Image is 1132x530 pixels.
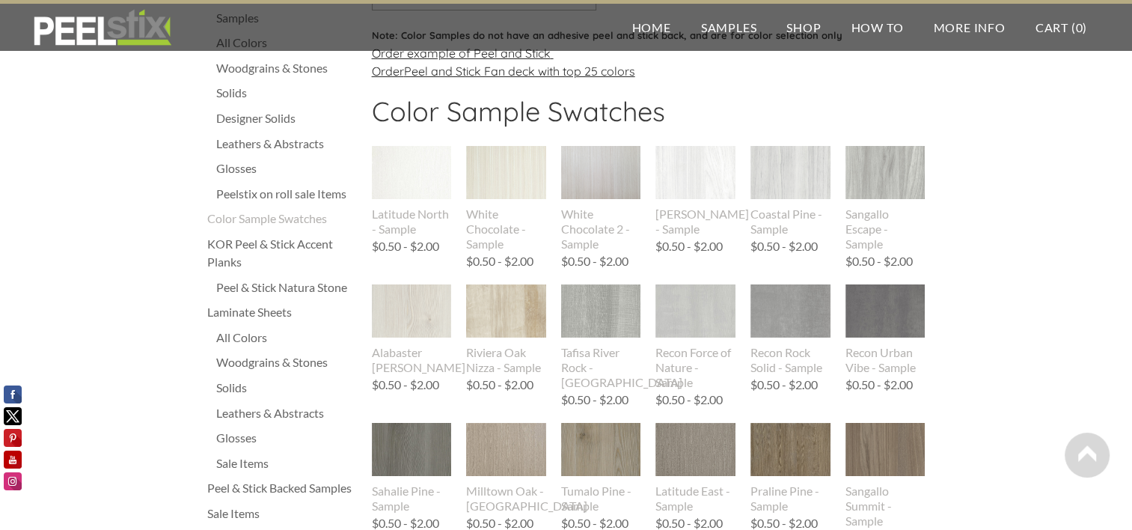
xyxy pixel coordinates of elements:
img: s832171791223022656_p810_i1_w640.jpeg [845,121,926,225]
img: s832171791223022656_p846_i1_w716.png [750,121,830,225]
a: Woodgrains & Stones [216,59,357,77]
img: s832171791223022656_p703_i8_w640.jpeg [466,284,546,338]
div: $0.50 - $2.00 [845,379,913,391]
span: 0 [1075,20,1083,34]
a: Recon Force of Nature - Sample [655,284,735,389]
a: Laminate Sheets [207,303,357,321]
div: $0.50 - $2.00 [561,517,628,529]
div: Alabaster [PERSON_NAME] [372,345,452,375]
a: Cart (0) [1021,4,1102,51]
img: s832171791223022656_p336_i1_w400.jpeg [466,423,546,476]
a: Latitude East - Sample [655,423,735,513]
img: s832171791223022656_p840_i1_w690.png [655,119,735,227]
a: Sangallo Summit - Sample [845,423,926,528]
div: White Chocolate 2 - Sample [561,207,641,252]
u: Order [372,64,635,79]
img: s832171791223022656_p892_i1_w1536.jpeg [750,269,830,355]
a: All Colors [216,329,357,347]
div: $0.50 - $2.00 [466,517,533,529]
a: Designer Solids [216,109,357,127]
a: Sale Items [207,505,357,523]
a: Peel and Stick Fan deck with top 25 colors [404,64,635,79]
a: Leathers & Abstracts [216,404,357,422]
img: s832171791223022656_p894_i1_w1536.jpeg [845,269,926,354]
img: s832171791223022656_p896_i1_w1536.jpeg [655,267,735,355]
img: s832171791223022656_p338_i1_w400.jpeg [750,423,830,476]
div: $0.50 - $2.00 [561,255,628,267]
div: Praline Pine - Sample [750,484,830,514]
img: s832171791223022656_p843_i1_w738.png [372,261,452,362]
a: Alabaster [PERSON_NAME] [372,284,452,374]
div: $0.50 - $2.00 [655,240,723,252]
div: Peel & Stick Natura Stone [216,278,357,296]
div: $0.50 - $2.00 [655,517,723,529]
a: Milltown Oak - [GEOGRAPHIC_DATA] [466,423,546,513]
h2: Color Sample Swatches [372,95,926,138]
div: KOR Peel & Stick Accent Planks [207,235,357,271]
a: Riviera Oak Nizza - Sample [466,284,546,374]
a: Peelstix on roll sale Items [216,185,357,203]
a: Recon Rock Solid - Sample [750,284,830,374]
a: Solids [216,379,357,397]
div: $0.50 - $2.00 [655,394,723,406]
a: Woodgrains & Stones [216,353,357,371]
img: s832171791223022656_p435_i1_w400.jpeg [372,146,452,199]
div: Tumalo Pine - Sample [561,484,641,514]
a: Recon Urban Vibe - Sample [845,284,926,374]
div: $0.50 - $2.00 [466,255,533,267]
a: Peel & Stick Backed Samples [207,479,357,497]
img: s832171791223022656_p807_i1_w640.jpeg [845,398,926,502]
a: Latitude North - Sample [372,146,452,236]
img: s832171791223022656_p870_i1_w1700.jpeg [561,398,641,502]
u: Order e [372,46,554,61]
img: s832171791223022656_p856_i2_w1700.jpeg [372,398,452,502]
a: Sale Items [216,454,357,472]
a: Leathers & Abstracts [216,135,357,153]
div: Sangallo Summit - Sample [845,484,926,529]
div: Tafisa River Rock - [GEOGRAPHIC_DATA] [561,345,641,390]
div: $0.50 - $2.00 [372,517,439,529]
a: Tafisa River Rock - [GEOGRAPHIC_DATA] [561,284,641,389]
img: REFACE SUPPLIES [30,9,174,46]
div: $0.50 - $2.00 [561,394,628,406]
img: s832171791223022656_p442_i1_w400.jpeg [466,146,546,199]
div: White Chocolate - Sample [466,207,546,252]
div: Latitude North - Sample [372,207,452,237]
a: [PERSON_NAME] - Sample [655,146,735,236]
a: Samples [686,4,772,51]
a: Praline Pine - Sample [750,423,830,513]
div: Sangallo Escape - Sample [845,207,926,252]
div: Recon Force of Nature - Sample [655,345,735,390]
a: White Chocolate - Sample [466,146,546,251]
a: Sahalie Pine - Sample [372,423,452,513]
a: Color Sample Swatches [207,210,357,228]
a: Glosses [216,429,357,447]
div: $0.50 - $2.00 [466,379,533,391]
a: Sangallo Escape - Sample [845,146,926,251]
div: Riviera Oak Nizza - Sample [466,345,546,375]
a: Solids [216,84,357,102]
div: Milltown Oak - [GEOGRAPHIC_DATA] [466,484,546,514]
div: [PERSON_NAME] - Sample [655,207,735,237]
font: xample of Peel and Stick [414,46,551,61]
div: Recon Rock Solid - Sample [750,345,830,375]
div: $0.50 - $2.00 [372,379,439,391]
a: More Info [918,4,1020,51]
div: Latitude East - Sample [655,484,735,514]
a: Glosses [216,159,357,177]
